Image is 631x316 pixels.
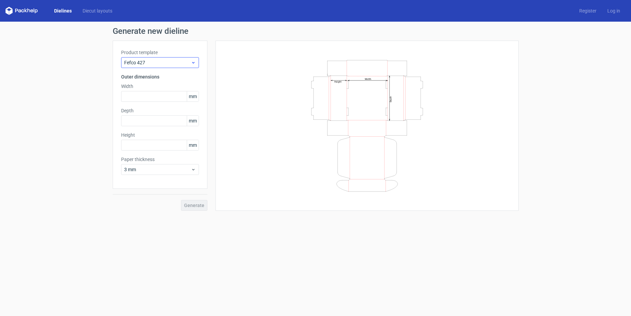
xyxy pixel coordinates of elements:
[187,116,199,126] span: mm
[124,59,191,66] span: Fefco 427
[334,80,341,83] text: Height
[121,83,199,90] label: Width
[602,7,626,14] a: Log in
[49,7,77,14] a: Dielines
[121,107,199,114] label: Depth
[121,156,199,163] label: Paper thickness
[77,7,118,14] a: Diecut layouts
[574,7,602,14] a: Register
[113,27,519,35] h1: Generate new dieline
[187,140,199,150] span: mm
[124,166,191,173] span: 3 mm
[121,132,199,138] label: Height
[121,73,199,80] h3: Outer dimensions
[187,91,199,101] span: mm
[389,96,392,102] text: Depth
[121,49,199,56] label: Product template
[365,77,371,80] text: Width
